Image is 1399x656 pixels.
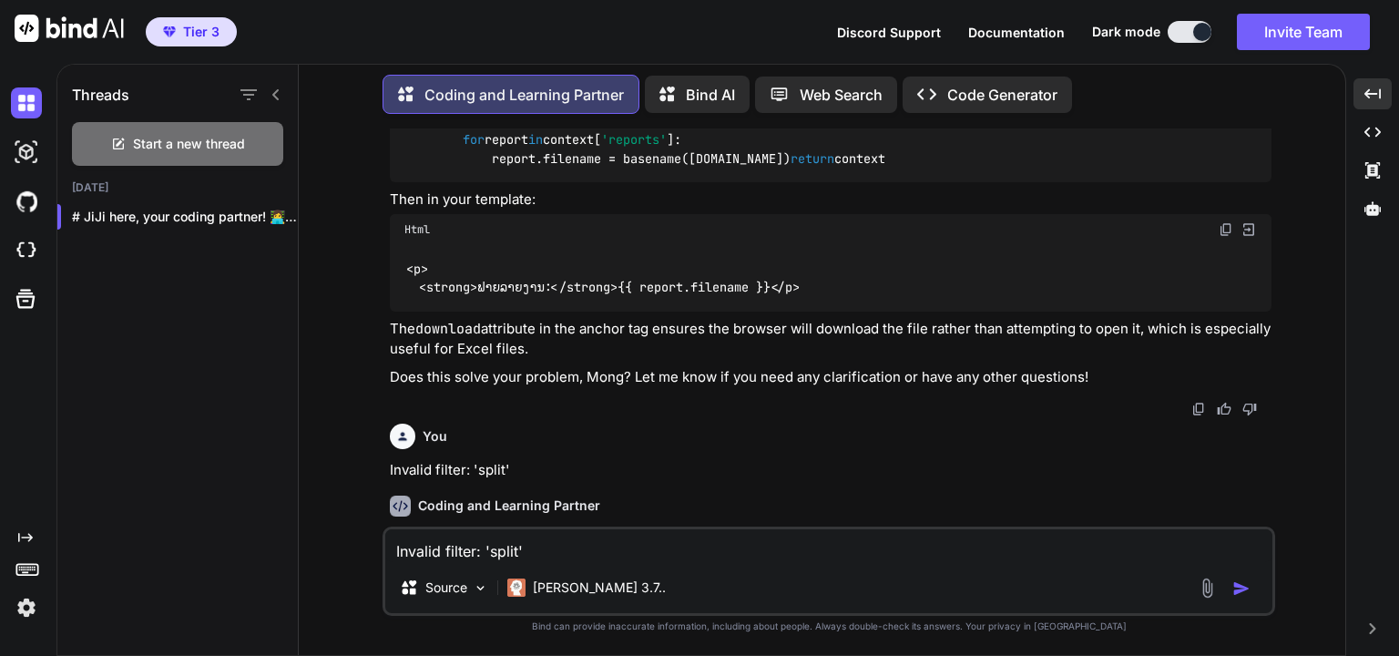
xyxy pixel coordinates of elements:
p: The attribute in the anchor tag ensures the browser will download the file rather than attempting... [390,319,1271,360]
h6: You [423,427,447,446]
img: dislike [1242,402,1257,416]
p: Then in your template: [390,190,1271,210]
p: Coding and Learning Partner [424,84,624,106]
h6: Coding and Learning Partner [418,497,600,515]
img: copy [1191,402,1206,416]
img: settings [11,592,42,623]
span: </ > [552,279,618,295]
button: Documentation [968,23,1065,42]
p: Invalid filter: 'split' [390,460,1271,481]
code: ຟາຍລາຍງານ: {{ report.filename }} [404,260,801,297]
span: Documentation [968,25,1065,40]
img: Claude 3.7 Sonnet (Anthropic) [507,579,526,597]
img: darkChat [11,87,42,118]
img: Bind AI [15,15,124,42]
button: Discord Support [837,23,941,42]
img: icon [1232,579,1251,598]
code: download [415,320,481,338]
img: darkAi-studio [11,137,42,168]
img: Open in Browser [1241,221,1257,238]
p: Bind can provide inaccurate information, including about people. Always double-check its answers.... [383,620,1275,633]
p: Web Search [800,84,883,106]
img: Pick Models [473,580,488,596]
span: Html [404,222,430,237]
span: strong [426,279,470,295]
img: cloudideIcon [11,235,42,266]
span: p [414,261,421,277]
span: return [791,150,834,167]
img: like [1217,402,1231,416]
span: < > [406,261,428,277]
span: for [463,132,485,149]
span: </ > [771,279,800,295]
span: p [785,279,792,295]
span: 'reports' [601,132,667,149]
p: Code Generator [947,84,1057,106]
button: Invite Team [1237,14,1370,50]
span: Dark mode [1092,23,1160,41]
h2: [DATE] [57,180,298,195]
span: Tier 3 [183,23,220,41]
img: attachment [1197,578,1218,599]
p: [PERSON_NAME] 3.7.. [533,579,666,597]
span: Start a new thread [133,135,245,153]
span: < > [419,279,477,295]
p: Source [425,579,467,597]
span: Discord Support [837,25,941,40]
p: Does this solve your problem, Mong? Let me know if you need any clarification or have any other q... [390,367,1271,388]
img: premium [163,26,176,37]
span: in [528,132,543,149]
span: strong [567,279,610,295]
h1: Threads [72,84,129,106]
p: # JiJi here, your coding partner! 👩‍💻 ... [72,208,298,226]
p: Bind AI [686,84,735,106]
img: copy [1219,222,1233,237]
button: premiumTier 3 [146,17,237,46]
img: githubDark [11,186,42,217]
